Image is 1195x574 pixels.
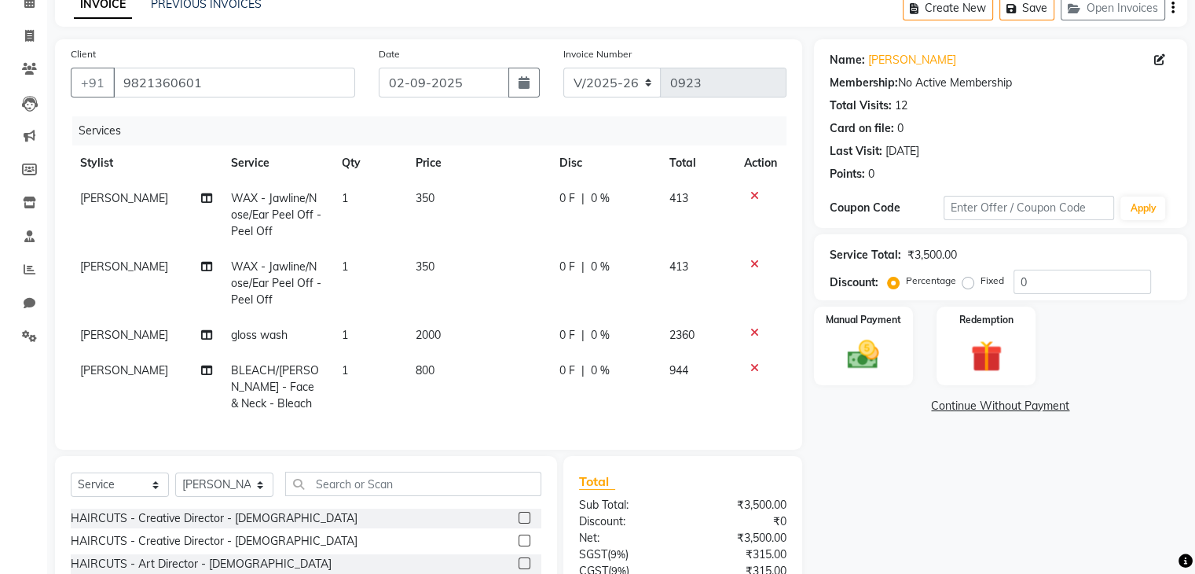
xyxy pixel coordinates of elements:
span: | [581,327,585,344]
span: 0 F [559,362,575,379]
span: 800 [416,363,434,377]
th: Price [406,145,550,181]
span: | [581,259,585,275]
div: [DATE] [885,143,919,160]
span: 0 F [559,259,575,275]
span: ⁠[PERSON_NAME] [80,191,168,205]
span: 0 F [559,190,575,207]
div: ( ) [567,546,683,563]
span: 413 [669,259,688,274]
label: Percentage [906,274,956,288]
div: ₹3,500.00 [907,247,957,263]
div: Card on file: [830,120,894,137]
span: 2000 [416,328,441,342]
div: Membership: [830,75,898,91]
span: 350 [416,259,434,274]
th: Service [222,145,332,181]
button: +91 [71,68,115,98]
span: SGST [579,547,607,561]
span: gloss wash [231,328,288,342]
span: ⁠[PERSON_NAME] [80,259,168,274]
div: Name: [830,52,865,68]
div: Discount: [567,513,683,530]
label: Fixed [981,274,1004,288]
span: | [581,362,585,379]
label: Redemption [959,313,1014,327]
div: No Active Membership [830,75,1171,91]
button: Apply [1120,197,1165,220]
input: Search by Name/Mobile/Email/Code [113,68,355,98]
div: Net: [567,530,683,546]
span: [PERSON_NAME] [80,328,168,342]
div: HAIRCUTS - Creative Director - [DEMOGRAPHIC_DATA] [71,510,357,527]
div: 12 [895,98,907,114]
span: | [581,190,585,207]
div: HAIRCUTS - Creative Director - [DEMOGRAPHIC_DATA] [71,533,357,550]
div: Coupon Code [830,200,944,216]
span: 1 [342,259,348,274]
span: BLEACH/[PERSON_NAME] - Face & Neck - Bleach [231,363,319,410]
span: 944 [669,363,688,377]
span: Total [579,473,615,490]
th: Total [660,145,735,181]
div: 0 [868,166,874,182]
th: Disc [550,145,660,181]
span: 1 [342,328,348,342]
div: Points: [830,166,865,182]
div: Discount: [830,274,878,291]
div: ₹0 [683,513,798,530]
span: 1 [342,191,348,205]
span: 413 [669,191,688,205]
span: 0 % [591,362,610,379]
label: Invoice Number [563,47,632,61]
input: Enter Offer / Coupon Code [944,196,1115,220]
div: ₹3,500.00 [683,497,798,513]
span: 9% [610,548,625,561]
label: Date [379,47,400,61]
div: Total Visits: [830,98,892,114]
div: HAIRCUTS - Art Director - [DEMOGRAPHIC_DATA] [71,556,332,572]
img: _cash.svg [838,337,889,373]
div: Sub Total: [567,497,683,513]
label: Manual Payment [826,313,901,327]
img: _gift.svg [961,337,1012,376]
th: Stylist [71,145,222,181]
span: 2360 [669,328,695,342]
a: Continue Without Payment [817,398,1184,414]
span: 0 % [591,190,610,207]
div: Service Total: [830,247,901,263]
div: 0 [897,120,904,137]
th: Qty [332,145,406,181]
span: 0 % [591,327,610,344]
a: [PERSON_NAME] [868,52,956,68]
th: Action [735,145,786,181]
span: 0 % [591,259,610,275]
div: ₹3,500.00 [683,530,798,546]
span: 0 F [559,327,575,344]
input: Search or Scan [285,472,541,496]
span: ⁠[PERSON_NAME] [80,363,168,377]
span: WAX - Jawline/Nose/Ear Peel Off - Peel Off [231,191,321,238]
span: 350 [416,191,434,205]
label: Client [71,47,96,61]
div: Services [72,116,798,145]
span: WAX - Jawline/Nose/Ear Peel Off - Peel Off [231,259,321,307]
div: ₹315.00 [683,546,798,563]
span: 1 [342,363,348,377]
div: Last Visit: [830,143,882,160]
